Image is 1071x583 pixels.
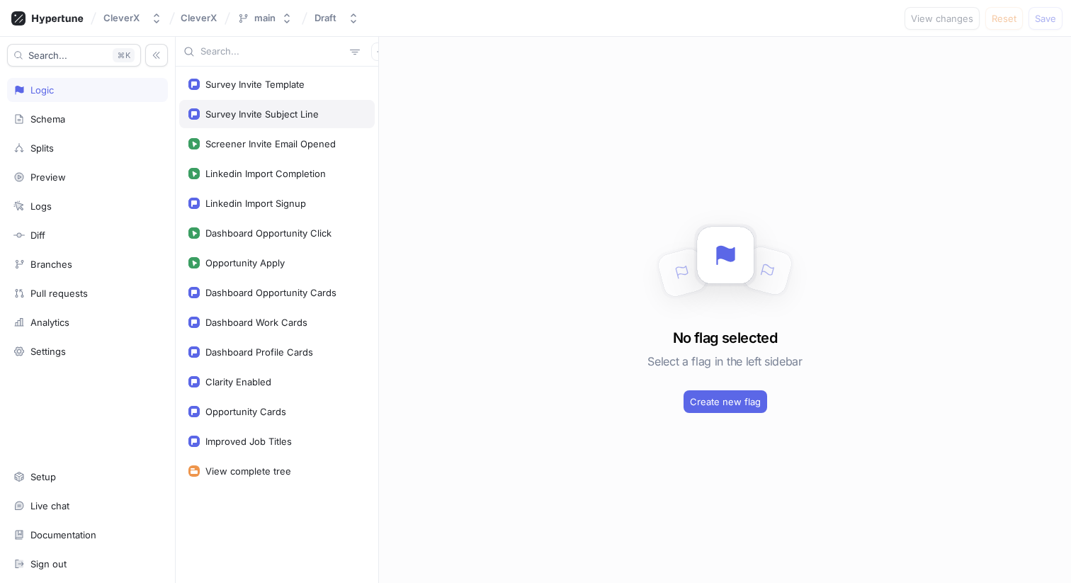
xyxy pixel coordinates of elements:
div: Settings [30,346,66,357]
span: Create new flag [690,397,761,406]
div: Clarity Enabled [205,376,271,387]
div: main [254,12,276,24]
button: Draft [309,6,365,30]
div: Diff [30,230,45,241]
div: Dashboard Profile Cards [205,346,313,358]
span: CleverX [181,13,217,23]
div: Dashboard Opportunity Cards [205,287,336,298]
div: CleverX [103,12,140,24]
span: View changes [911,14,973,23]
div: Setup [30,471,56,482]
div: Schema [30,113,65,125]
span: Save [1035,14,1056,23]
div: Screener Invite Email Opened [205,138,336,149]
div: Dashboard Opportunity Click [205,227,331,239]
div: Documentation [30,529,96,540]
div: K [113,48,135,62]
button: Save [1028,7,1062,30]
button: View changes [905,7,980,30]
div: Dashboard Work Cards [205,317,307,328]
span: Reset [992,14,1016,23]
div: Survey Invite Subject Line [205,108,319,120]
h5: Select a flag in the left sidebar [647,349,802,374]
button: CleverX [98,6,168,30]
div: Improved Job Titles [205,436,292,447]
button: main [232,6,298,30]
button: Create new flag [684,390,767,413]
div: Survey Invite Template [205,79,305,90]
h3: No flag selected [673,327,777,349]
div: Opportunity Apply [205,257,285,268]
div: Linkedin Import Signup [205,198,306,209]
div: Linkedin Import Completion [205,168,326,179]
div: Logic [30,84,54,96]
button: Reset [985,7,1023,30]
div: Splits [30,142,54,154]
div: Preview [30,171,66,183]
div: Opportunity Cards [205,406,286,417]
input: Search... [200,45,344,59]
button: Search...K [7,44,141,67]
div: Draft [314,12,336,24]
div: Pull requests [30,288,88,299]
div: Live chat [30,500,69,511]
div: Logs [30,200,52,212]
span: Search... [28,51,67,60]
div: Analytics [30,317,69,328]
div: Sign out [30,558,67,570]
a: Documentation [7,523,168,547]
div: Branches [30,259,72,270]
div: View complete tree [205,465,291,477]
